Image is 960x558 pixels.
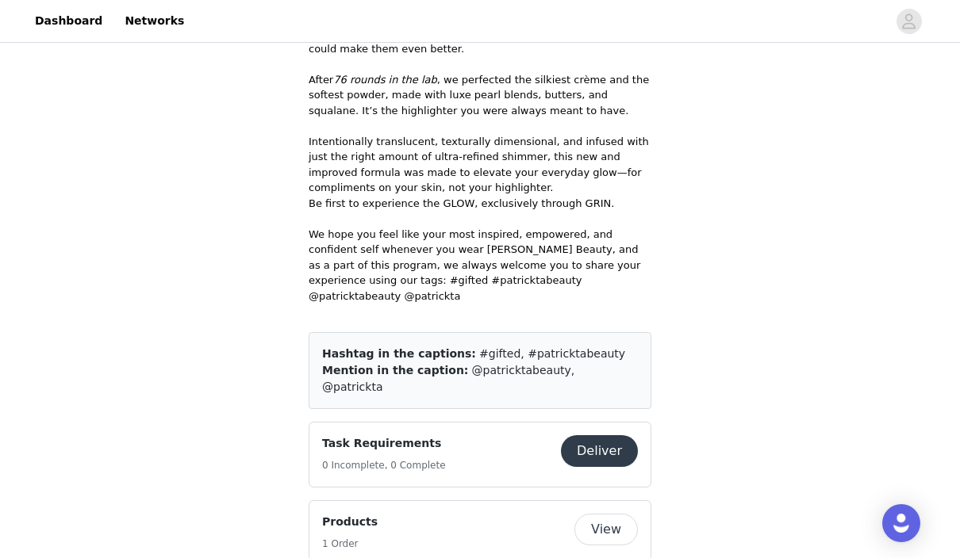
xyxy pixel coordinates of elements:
div: avatar [901,9,916,34]
span: #gifted, #patricktabeauty [479,347,625,360]
div: Task Requirements [309,422,651,487]
a: Networks [115,3,194,39]
span: Mention in the caption: [322,364,468,376]
em: 76 rounds in the lab [333,74,437,86]
h5: 0 Incomplete, 0 Complete [322,458,446,472]
span: Hashtag in the captions: [322,347,476,360]
a: We hope you feel like your most inspired, empowered, and confident self whenever you wear [PERSON... [309,228,640,302]
p: Be first to experience the GLOW, exclusively through GRIN. [309,196,651,212]
div: Open Intercom Messenger [882,504,920,542]
span: @patricktabeauty, @patrickta [322,364,574,393]
p: Intentionally translucent, texturally dimensional, and infused with just the right amount of ultr... [309,134,651,196]
button: View [574,514,638,545]
h4: Products [322,514,378,530]
a: Dashboard [25,3,112,39]
h5: 1 Order [322,537,378,551]
p: After , we perfected the silkiest crème and the softest powder, made with luxe pearl blends, butt... [309,72,651,119]
h4: Task Requirements [322,435,446,452]
button: Deliver [561,435,638,467]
